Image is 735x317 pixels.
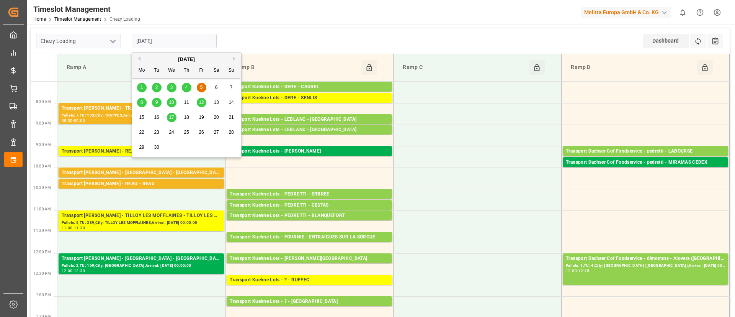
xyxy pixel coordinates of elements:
div: Choose Monday, September 29th, 2025 [137,143,147,152]
div: Pallets: 5,TU: 14,City: LABOURSE,Arrival: [DATE] 00:00:00 [566,155,725,162]
div: Pallets: 5,TU: ,City: [GEOGRAPHIC_DATA],Arrival: [DATE] 00:00:00 [230,220,389,226]
div: Transport [PERSON_NAME] - REAU - REAU [62,148,221,155]
div: Pallets: ,TU: 18,City: [GEOGRAPHIC_DATA],Arrival: [DATE] 00:00:00 [62,155,221,162]
div: Pallets: ,TU: 57,City: CESTAS,Arrival: [DATE] 00:00:00 [230,209,389,216]
div: Pallets: 5,TU: 389,City: TILLOY LES MOFFLAINES,Arrival: [DATE] 00:00:00 [62,220,221,226]
span: 23 [154,130,159,135]
div: Transport Dachser Cof Foodservice - pedretti - LABOURSE [566,148,725,155]
span: 1:00 PM [36,293,51,297]
div: Choose Friday, September 5th, 2025 [197,83,206,92]
div: Choose Monday, September 8th, 2025 [137,98,147,107]
span: 10:00 AM [33,164,51,168]
div: Choose Saturday, September 6th, 2025 [212,83,221,92]
span: 8:30 AM [36,100,51,104]
span: 6 [215,85,218,90]
div: 12:00 [566,269,577,273]
div: Choose Saturday, September 13th, 2025 [212,98,221,107]
div: Choose Monday, September 1st, 2025 [137,83,147,92]
button: Help Center [691,4,709,21]
div: 11:30 [74,226,85,230]
span: 13 [214,100,219,105]
span: 26 [199,130,204,135]
span: 17 [169,115,174,120]
span: 10 [169,100,174,105]
div: Choose Sunday, September 28th, 2025 [227,128,236,137]
div: Choose Tuesday, September 9th, 2025 [152,98,162,107]
div: Transport Kuehne Lots - LEBLANC - [GEOGRAPHIC_DATA] [230,116,389,123]
span: 9:00 AM [36,121,51,125]
span: 15 [139,115,144,120]
button: Next Month [233,56,237,61]
div: month 2025-09 [134,80,239,155]
div: Pallets: 1,TU: ,City: [GEOGRAPHIC_DATA],Arrival: [DATE] 00:00:00 [230,123,389,130]
span: 28 [229,130,234,135]
span: 11:00 AM [33,207,51,211]
div: Choose Wednesday, September 10th, 2025 [167,98,176,107]
div: [DATE] [132,56,241,63]
div: Pallets: 3,TU: ,City: [GEOGRAPHIC_DATA],Arrival: [DATE] 00:00:00 [230,263,389,269]
div: Ramp A [64,60,193,75]
div: Transport Kuehne Lots - ? - [GEOGRAPHIC_DATA] [230,298,389,306]
span: 29 [139,145,144,150]
div: Transport Kuehne Lots - FOURNIE - ENTRAIGUES SUR LA SORGUE [230,233,389,241]
div: Pallets: 2,TU: 169,City: [GEOGRAPHIC_DATA],Arrival: [DATE] 00:00:00 [62,263,221,269]
div: Transport Kuehne Lots - PEDRETTI - CESTAS [230,202,389,209]
span: 11 [184,100,189,105]
span: 9:30 AM [36,143,51,147]
div: Transport Kuehne Lots - PEDRETTI - BLANQUEFORT [230,212,389,220]
div: We [167,66,176,76]
div: - [73,269,74,273]
div: - [73,119,74,122]
div: Su [227,66,236,76]
div: Choose Saturday, September 20th, 2025 [212,113,221,122]
div: Transport Dachser Cof Foodservice - dimotrans - Alovera ([GEOGRAPHIC_DATA]) [566,255,725,263]
div: 11:00 [62,226,73,230]
div: Transport Kuehne Lots - ? - RUFFEC [230,276,389,284]
div: Sa [212,66,221,76]
div: Choose Tuesday, September 16th, 2025 [152,113,162,122]
span: 30 [154,145,159,150]
span: 19 [199,115,204,120]
div: Transport [PERSON_NAME] - REAU - REAU [62,180,221,188]
div: Pallets: 3,TU: ,City: ERBREE,Arrival: [DATE] 00:00:00 [230,198,389,205]
div: Transport [PERSON_NAME] - TRAPPES - TRAPPES [62,105,221,112]
span: 3 [170,85,173,90]
div: Transport Kuehne Lots - DERE - CAUREL [230,83,389,91]
div: Pallets: 3,TU: 983,City: RUFFEC,Arrival: [DATE] 00:00:00 [230,284,389,291]
span: 24 [169,130,174,135]
a: Home [33,16,46,22]
span: 14 [229,100,234,105]
div: Choose Thursday, September 11th, 2025 [182,98,191,107]
div: Transport Kuehne Lots - [PERSON_NAME] [230,148,389,155]
div: Pallets: 7,TU: 128,City: CARQUEFOU,Arrival: [DATE] 00:00:00 [230,155,389,162]
span: 12:00 PM [33,250,51,254]
div: Melitta Europa GmbH & Co. KG [581,7,671,18]
div: Pallets: 1,TU: 74,City: [GEOGRAPHIC_DATA],Arrival: [DATE] 00:00:00 [62,177,221,183]
div: Choose Sunday, September 14th, 2025 [227,98,236,107]
div: Ramp C [400,60,529,75]
div: Transport [PERSON_NAME] - [GEOGRAPHIC_DATA] - [GEOGRAPHIC_DATA] [62,255,221,263]
input: Type to search/select [36,34,121,48]
div: Choose Wednesday, September 17th, 2025 [167,113,176,122]
button: Previous Month [136,56,140,61]
div: Pallets: 1,TU: 380,City: [GEOGRAPHIC_DATA],Arrival: [DATE] 00:00:00 [62,188,221,194]
button: show 0 new notifications [674,4,691,21]
div: Pallets: 2,TU: 441,City: ENTRAIGUES SUR LA SORGUE,Arrival: [DATE] 00:00:00 [230,241,389,248]
div: 12:30 [74,269,85,273]
div: Choose Wednesday, September 24th, 2025 [167,128,176,137]
div: 08:30 [62,119,73,122]
span: 20 [214,115,219,120]
div: Pallets: 11,TU: 261,City: [GEOGRAPHIC_DATA],Arrival: [DATE] 00:00:00 [230,306,389,312]
div: Choose Friday, September 26th, 2025 [197,128,206,137]
div: 12:00 [62,269,73,273]
span: 22 [139,130,144,135]
span: 2 [155,85,158,90]
div: Pallets: 3,TU: 6,City: MIRAMAS CEDEX,Arrival: [DATE] 00:00:00 [566,166,725,173]
div: - [577,269,578,273]
div: Choose Monday, September 15th, 2025 [137,113,147,122]
button: open menu [107,35,118,47]
div: Choose Thursday, September 4th, 2025 [182,83,191,92]
span: 12:30 PM [33,271,51,276]
div: Transport Kuehne Lots - DERE - SENLIS [230,94,389,102]
div: Transport Dachser Cof Foodservice - pedretti - MIRAMAS CEDEX [566,159,725,166]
